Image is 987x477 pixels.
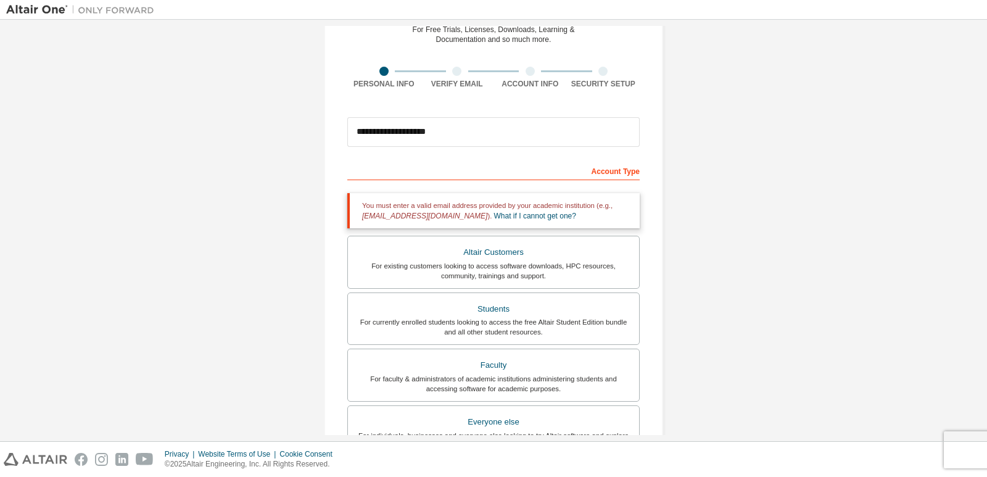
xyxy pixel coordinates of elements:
[355,357,632,374] div: Faculty
[347,79,421,89] div: Personal Info
[165,449,198,459] div: Privacy
[362,212,487,220] span: [EMAIL_ADDRESS][DOMAIN_NAME]
[567,79,640,89] div: Security Setup
[75,453,88,466] img: facebook.svg
[355,317,632,337] div: For currently enrolled students looking to access the free Altair Student Edition bundle and all ...
[355,413,632,431] div: Everyone else
[279,449,339,459] div: Cookie Consent
[347,193,640,228] div: You must enter a valid email address provided by your academic institution (e.g., ).
[165,459,340,470] p: © 2025 Altair Engineering, Inc. All Rights Reserved.
[198,449,279,459] div: Website Terms of Use
[355,374,632,394] div: For faculty & administrators of academic institutions administering students and accessing softwa...
[355,244,632,261] div: Altair Customers
[347,160,640,180] div: Account Type
[136,453,154,466] img: youtube.svg
[413,25,575,44] div: For Free Trials, Licenses, Downloads, Learning & Documentation and so much more.
[493,79,567,89] div: Account Info
[355,431,632,450] div: For individuals, businesses and everyone else looking to try Altair software and explore our prod...
[355,301,632,318] div: Students
[421,79,494,89] div: Verify Email
[115,453,128,466] img: linkedin.svg
[494,212,576,220] a: What if I cannot get one?
[4,453,67,466] img: altair_logo.svg
[6,4,160,16] img: Altair One
[95,453,108,466] img: instagram.svg
[355,261,632,281] div: For existing customers looking to access software downloads, HPC resources, community, trainings ...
